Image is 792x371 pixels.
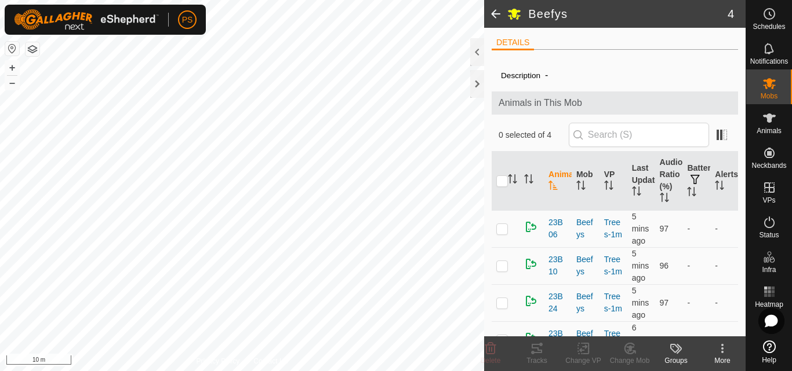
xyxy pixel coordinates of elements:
a: Trees-1m [604,329,622,350]
button: – [5,76,19,90]
p-sorticon: Activate to sort [632,188,641,197]
th: Battery [682,152,710,211]
img: returning on [524,294,538,308]
td: - [682,210,710,247]
img: returning on [524,331,538,345]
img: Gallagher Logo [14,9,159,30]
span: Animals [757,127,782,134]
div: Beefys [576,328,595,352]
span: PS [182,14,193,26]
span: Mobs [761,93,778,100]
p-sorticon: Activate to sort [524,176,533,185]
img: returning on [524,220,538,234]
div: Beefys [576,291,595,315]
th: Mob [572,152,600,211]
p-sorticon: Activate to sort [548,182,558,192]
p-sorticon: Activate to sort [715,182,724,192]
span: 25 Aug 2025, 7:25 pm [632,286,649,319]
h2: Beefys [528,7,728,21]
td: - [682,284,710,321]
a: Privacy Policy [197,356,240,366]
span: Neckbands [751,162,786,169]
label: Description [501,71,540,80]
td: - [682,247,710,284]
div: More [699,355,746,366]
span: Infra [762,266,776,273]
span: Help [762,357,776,363]
th: Animal [544,152,572,211]
p-sorticon: Activate to sort [508,176,517,185]
span: 23B49 [548,328,567,352]
td: - [710,321,738,358]
span: Heatmap [755,301,783,308]
span: Status [759,232,779,238]
div: Tracks [514,355,560,366]
a: Trees-1m [604,255,622,276]
span: 25 Aug 2025, 7:25 pm [632,323,649,357]
span: 25 Aug 2025, 7:25 pm [632,212,649,245]
p-sorticon: Activate to sort [660,194,669,204]
span: 23B10 [548,254,567,278]
span: Schedules [753,23,785,30]
span: 23B06 [548,216,567,241]
span: 97 [660,335,669,344]
td: - [710,247,738,284]
div: Change Mob [606,355,653,366]
span: 97 [660,298,669,307]
span: 97 [660,224,669,233]
span: 23B24 [548,291,567,315]
th: Last Updated [627,152,655,211]
button: Reset Map [5,42,19,56]
p-sorticon: Activate to sort [687,189,696,198]
p-sorticon: Activate to sort [576,182,586,192]
span: Delete [481,357,501,365]
span: 96 [660,261,669,270]
th: Alerts [710,152,738,211]
li: DETAILS [492,36,534,50]
div: Groups [653,355,699,366]
span: 0 selected of 4 [499,129,569,141]
div: Beefys [576,254,595,278]
img: returning on [524,257,538,271]
div: Beefys [576,216,595,241]
span: 25 Aug 2025, 7:25 pm [632,249,649,282]
th: Audio Ratio (%) [655,152,683,211]
td: - [710,210,738,247]
span: Animals in This Mob [499,96,731,110]
button: + [5,61,19,75]
span: 4 [728,5,734,23]
button: Map Layers [26,42,39,56]
div: Change VP [560,355,606,366]
th: VP [600,152,627,211]
a: Help [746,336,792,368]
span: Notifications [750,58,788,65]
td: - [682,321,710,358]
span: - [540,65,553,85]
a: Trees-1m [604,292,622,313]
a: Trees-1m [604,218,622,239]
a: Contact Us [253,356,288,366]
p-sorticon: Activate to sort [604,182,613,192]
input: Search (S) [569,123,709,147]
td: - [710,284,738,321]
span: VPs [762,197,775,204]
